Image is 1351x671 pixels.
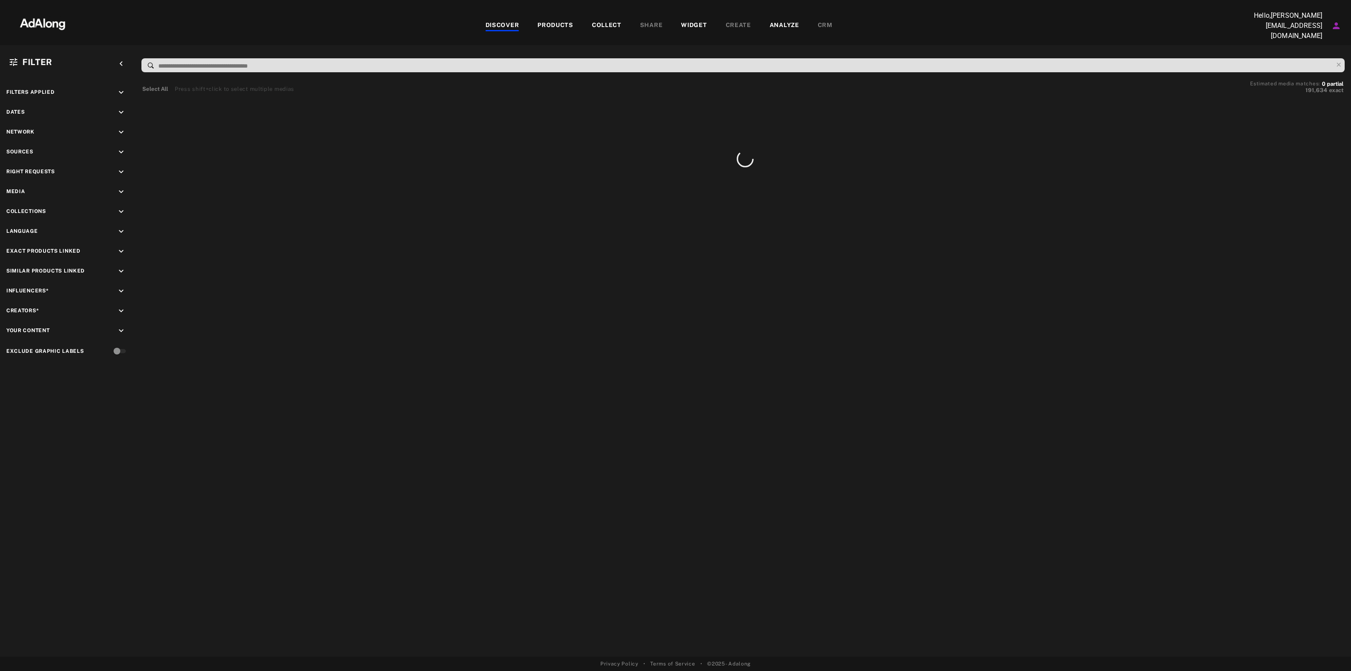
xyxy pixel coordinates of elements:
span: Creators* [6,308,39,314]
a: Terms of Service [650,660,695,668]
span: Collections [6,208,46,214]
i: keyboard_arrow_down [117,88,126,97]
i: keyboard_arrow_left [117,59,126,68]
a: Privacy Policy [600,660,638,668]
span: Right Requests [6,169,55,175]
span: Influencers* [6,288,49,294]
span: © 2025 - Adalong [707,660,751,668]
span: Similar Products Linked [6,268,85,274]
button: 0partial [1322,82,1343,86]
p: Hello, [PERSON_NAME][EMAIL_ADDRESS][DOMAIN_NAME] [1238,11,1322,41]
div: SHARE [640,21,663,31]
span: Filters applied [6,89,55,95]
img: 63233d7d88ed69de3c212112c67096b6.png [5,11,80,36]
span: Network [6,129,35,135]
span: Estimated media matches: [1250,81,1320,87]
span: Your Content [6,327,49,333]
button: 191,634exact [1250,86,1343,95]
div: COLLECT [592,21,621,31]
i: keyboard_arrow_down [117,227,126,236]
span: Media [6,188,25,194]
div: WIDGET [681,21,707,31]
div: CRM [818,21,833,31]
div: ANALYZE [770,21,799,31]
i: keyboard_arrow_down [117,108,126,117]
i: keyboard_arrow_down [117,267,126,276]
span: 191,634 [1305,87,1327,93]
div: Press shift+click to select multiple medias [175,85,294,93]
i: keyboard_arrow_down [117,128,126,137]
div: DISCOVER [486,21,519,31]
button: Select All [142,85,168,93]
div: Exclude Graphic Labels [6,347,84,355]
i: keyboard_arrow_down [117,306,126,316]
i: keyboard_arrow_down [117,187,126,196]
span: Sources [6,149,33,155]
i: keyboard_arrow_down [117,247,126,256]
span: Filter [22,57,52,67]
span: • [700,660,703,668]
i: keyboard_arrow_down [117,207,126,216]
span: Exact Products Linked [6,248,81,254]
i: keyboard_arrow_down [117,167,126,177]
i: keyboard_arrow_down [117,286,126,296]
span: 0 [1322,81,1325,87]
div: CREATE [726,21,751,31]
span: • [643,660,646,668]
i: keyboard_arrow_down [117,147,126,157]
span: Dates [6,109,25,115]
span: Language [6,228,38,234]
div: PRODUCTS [537,21,573,31]
button: Account settings [1329,19,1343,33]
i: keyboard_arrow_down [117,326,126,335]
